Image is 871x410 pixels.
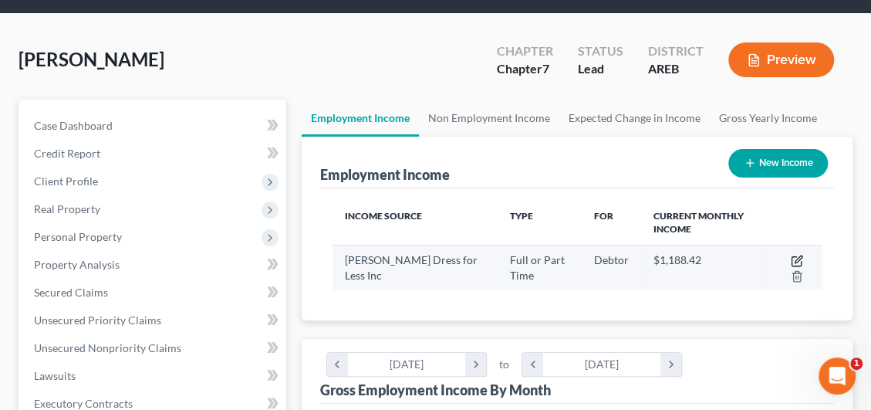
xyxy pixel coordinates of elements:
[522,353,543,376] i: chevron_left
[510,253,565,282] span: Full or Part Time
[542,61,549,76] span: 7
[710,100,826,137] a: Gross Yearly Income
[345,253,478,282] span: [PERSON_NAME] Dress for Less Inc
[578,60,623,78] div: Lead
[660,353,681,376] i: chevron_right
[34,258,120,271] span: Property Analysis
[34,147,100,160] span: Credit Report
[465,353,486,376] i: chevron_right
[559,100,710,137] a: Expected Change in Income
[34,202,100,215] span: Real Property
[320,165,450,184] div: Employment Income
[499,357,509,372] span: to
[348,353,466,376] div: [DATE]
[34,175,98,188] span: Client Profile
[22,112,286,140] a: Case Dashboard
[302,100,419,137] a: Employment Income
[850,357,863,370] span: 1
[34,313,161,327] span: Unsecured Priority Claims
[34,230,122,243] span: Personal Property
[22,251,286,279] a: Property Analysis
[419,100,559,137] a: Non Employment Income
[653,253,701,266] span: $1,188.42
[594,253,629,266] span: Debtor
[22,140,286,168] a: Credit Report
[320,381,551,399] div: Gross Employment Income By Month
[19,48,164,70] span: [PERSON_NAME]
[510,210,533,222] span: Type
[653,210,744,235] span: Current Monthly Income
[728,42,834,77] button: Preview
[34,369,76,382] span: Lawsuits
[34,341,181,354] span: Unsecured Nonpriority Claims
[728,149,828,178] button: New Income
[22,362,286,390] a: Lawsuits
[22,334,286,362] a: Unsecured Nonpriority Claims
[34,286,108,299] span: Secured Claims
[497,42,553,60] div: Chapter
[543,353,661,376] div: [DATE]
[819,357,856,395] iframe: Intercom live chat
[578,42,623,60] div: Status
[327,353,348,376] i: chevron_left
[648,42,704,60] div: District
[34,397,133,410] span: Executory Contracts
[648,60,704,78] div: AREB
[497,60,553,78] div: Chapter
[22,279,286,307] a: Secured Claims
[22,307,286,334] a: Unsecured Priority Claims
[594,210,613,222] span: For
[34,119,113,132] span: Case Dashboard
[345,210,422,222] span: Income Source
